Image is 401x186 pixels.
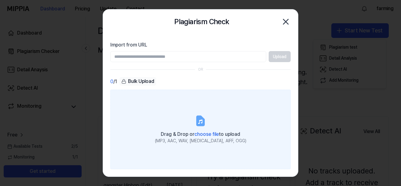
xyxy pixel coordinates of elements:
[194,131,219,137] span: choose file
[155,138,246,144] div: (MP3, AAC, WAV, [MEDICAL_DATA], AIFF, OGG)
[161,131,240,137] span: Drag & Drop or to upload
[120,77,156,86] button: Bulk Upload
[198,67,203,72] div: OR
[110,78,113,85] span: 0
[174,16,229,28] h2: Plagiarism Check
[110,77,117,86] div: / 1
[110,41,291,49] label: Import from URL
